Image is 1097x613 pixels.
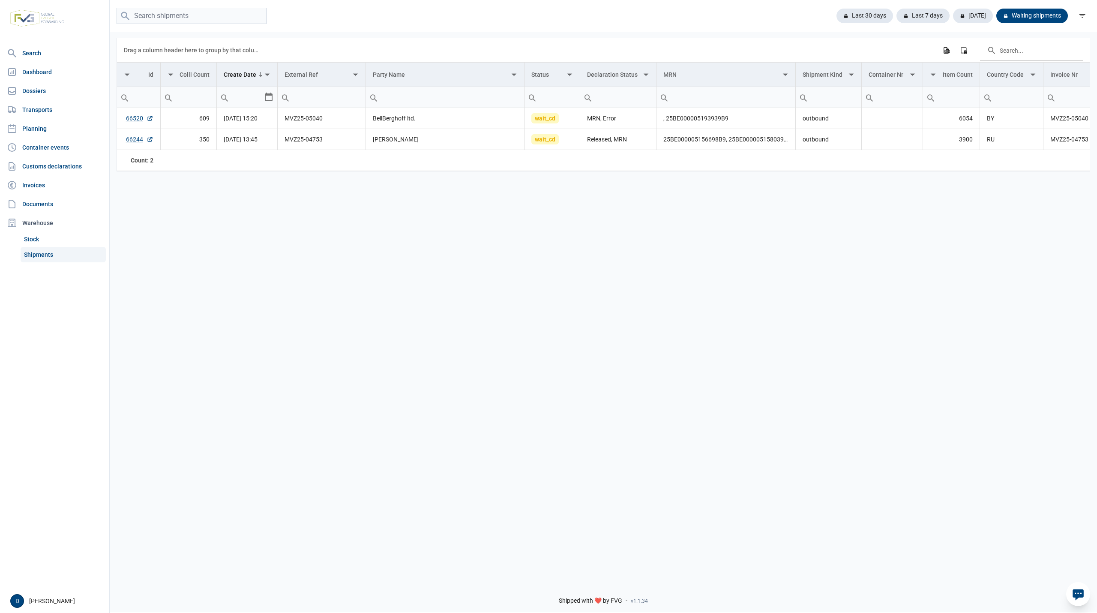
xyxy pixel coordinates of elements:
[862,63,923,87] td: Column Container Nr
[980,87,1043,108] input: Filter cell
[566,71,573,78] span: Show filter options for column 'Status'
[278,87,365,108] input: Filter cell
[587,71,638,78] div: Declaration Status
[930,71,936,78] span: Show filter options for column 'Item Count'
[643,71,649,78] span: Show filter options for column 'Declaration Status'
[525,87,580,108] input: Filter cell
[117,87,160,108] input: Filter cell
[21,231,106,247] a: Stock
[525,63,580,87] td: Column Status
[3,158,106,175] a: Customs declarations
[126,114,153,123] a: 66520
[656,87,795,108] input: Filter cell
[3,82,106,99] a: Dossiers
[795,129,862,150] td: outbound
[656,108,796,129] td: , 25BE000005193939B9
[862,87,923,108] td: Filter cell
[862,87,923,108] input: Filter cell
[21,247,106,262] a: Shipments
[124,156,153,165] div: Id Count: 2
[848,71,854,78] span: Show filter options for column 'Shipment Kind'
[224,115,258,122] span: [DATE] 15:20
[996,9,1068,23] div: Waiting shipments
[168,71,174,78] span: Show filter options for column 'Colli Count'
[3,177,106,194] a: Invoices
[531,113,559,123] span: wait_cd
[862,87,877,108] div: Search box
[366,87,525,108] input: Filter cell
[217,87,264,108] input: Filter cell
[224,71,256,78] div: Create Date
[795,108,862,129] td: outbound
[278,87,293,108] div: Search box
[559,597,622,605] span: Shipped with ❤️ by FVG
[580,87,656,108] input: Filter cell
[366,87,381,108] div: Search box
[117,38,1090,171] div: Data grid with 2 rows and 18 columns
[656,87,672,108] div: Search box
[953,9,993,23] div: [DATE]
[836,9,893,23] div: Last 30 days
[580,87,596,108] div: Search box
[10,594,104,608] div: [PERSON_NAME]
[160,63,217,87] td: Column Colli Count
[525,87,540,108] div: Search box
[3,45,106,62] a: Search
[923,87,980,108] td: Filter cell
[3,195,106,213] a: Documents
[117,63,160,87] td: Column Id
[278,63,366,87] td: Column External Ref
[264,87,274,108] div: Select
[869,71,903,78] div: Container Nr
[161,87,217,108] input: Filter cell
[909,71,916,78] span: Show filter options for column 'Container Nr'
[580,108,656,129] td: MRN, Error
[10,594,24,608] button: D
[626,597,627,605] span: -
[160,129,217,150] td: 350
[126,135,153,144] a: 66244
[795,87,862,108] td: Filter cell
[117,87,132,108] div: Search box
[3,101,106,118] a: Transports
[117,8,267,24] input: Search shipments
[923,63,980,87] td: Column Item Count
[580,63,656,87] td: Column Declaration Status
[980,108,1043,129] td: BY
[278,129,366,150] td: MVZ25-04753
[980,87,995,108] div: Search box
[980,63,1043,87] td: Column Country Code
[803,71,842,78] div: Shipment Kind
[180,71,210,78] div: Colli Count
[352,71,359,78] span: Show filter options for column 'External Ref'
[943,71,973,78] div: Item Count
[923,87,938,108] div: Search box
[161,87,176,108] div: Search box
[148,71,153,78] div: Id
[3,139,106,156] a: Container events
[531,71,549,78] div: Status
[366,129,525,150] td: [PERSON_NAME]
[366,63,525,87] td: Column Party Name
[1075,8,1090,24] div: filter
[124,43,261,57] div: Drag a column header here to group by that column
[631,598,648,604] span: v1.1.34
[373,71,405,78] div: Party Name
[923,87,980,108] input: Filter cell
[795,63,862,87] td: Column Shipment Kind
[796,87,862,108] input: Filter cell
[987,71,1024,78] div: Country Code
[7,6,68,30] img: FVG - Global freight forwarding
[782,71,788,78] span: Show filter options for column 'MRN'
[160,108,217,129] td: 609
[956,42,971,58] div: Column Chooser
[796,87,811,108] div: Search box
[938,42,954,58] div: Export all data to Excel
[124,38,1083,62] div: Data grid toolbar
[923,129,980,150] td: 3900
[124,71,130,78] span: Show filter options for column 'Id'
